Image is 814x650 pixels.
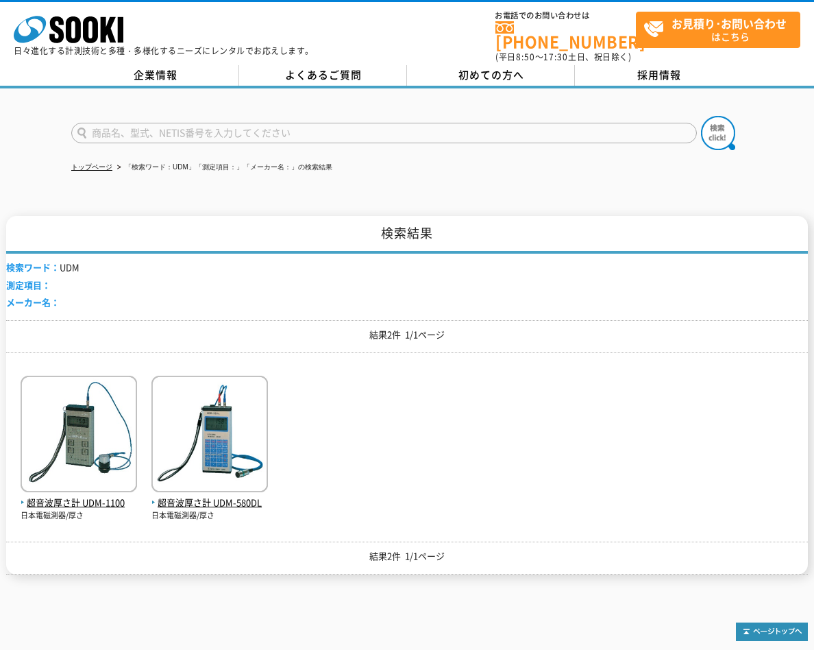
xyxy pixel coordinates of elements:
img: UDM-580DL [151,376,268,496]
span: 8:50 [516,51,535,63]
span: 検索ワード： [6,261,60,274]
input: 商品名、型式、NETIS番号を入力してください [71,123,697,143]
a: 企業情報 [71,65,239,86]
span: 超音波厚さ計 UDM-1100 [21,496,137,510]
p: 日本電磁測器/厚さ [21,510,137,522]
a: 超音波厚さ計 UDM-580DL [151,481,268,510]
span: 初めての方へ [458,67,524,82]
p: 日本電磁測器/厚さ [151,510,268,522]
span: はこちら [643,12,800,47]
span: (平日 ～ 土日、祝日除く) [495,51,631,63]
span: 17:30 [543,51,568,63]
a: お見積り･お問い合わせはこちら [636,12,800,48]
a: 採用情報 [575,65,743,86]
a: よくあるご質問 [239,65,407,86]
a: 超音波厚さ計 UDM-1100 [21,481,137,510]
li: 「検索ワード：UDM」「測定項目：」「メーカー名：」の検索結果 [114,160,332,175]
a: トップページ [71,163,112,171]
img: トップページへ [736,623,808,641]
img: btn_search.png [701,116,735,150]
p: 結果2件 1/1ページ [6,328,808,342]
span: 測定項目： [6,278,51,291]
a: 初めての方へ [407,65,575,86]
a: [PHONE_NUMBER] [495,21,636,49]
strong: お見積り･お問い合わせ [671,15,787,32]
li: UDM [6,261,79,275]
span: お電話でのお問い合わせは [495,12,636,20]
h1: 検索結果 [6,216,808,254]
img: UDM-1100 [21,376,137,496]
span: メーカー名： [6,296,60,309]
p: 日々進化する計測技術と多種・多様化するニーズにレンタルでお応えします。 [14,47,314,55]
span: 超音波厚さ計 UDM-580DL [151,496,268,510]
p: 結果2件 1/1ページ [6,549,808,564]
